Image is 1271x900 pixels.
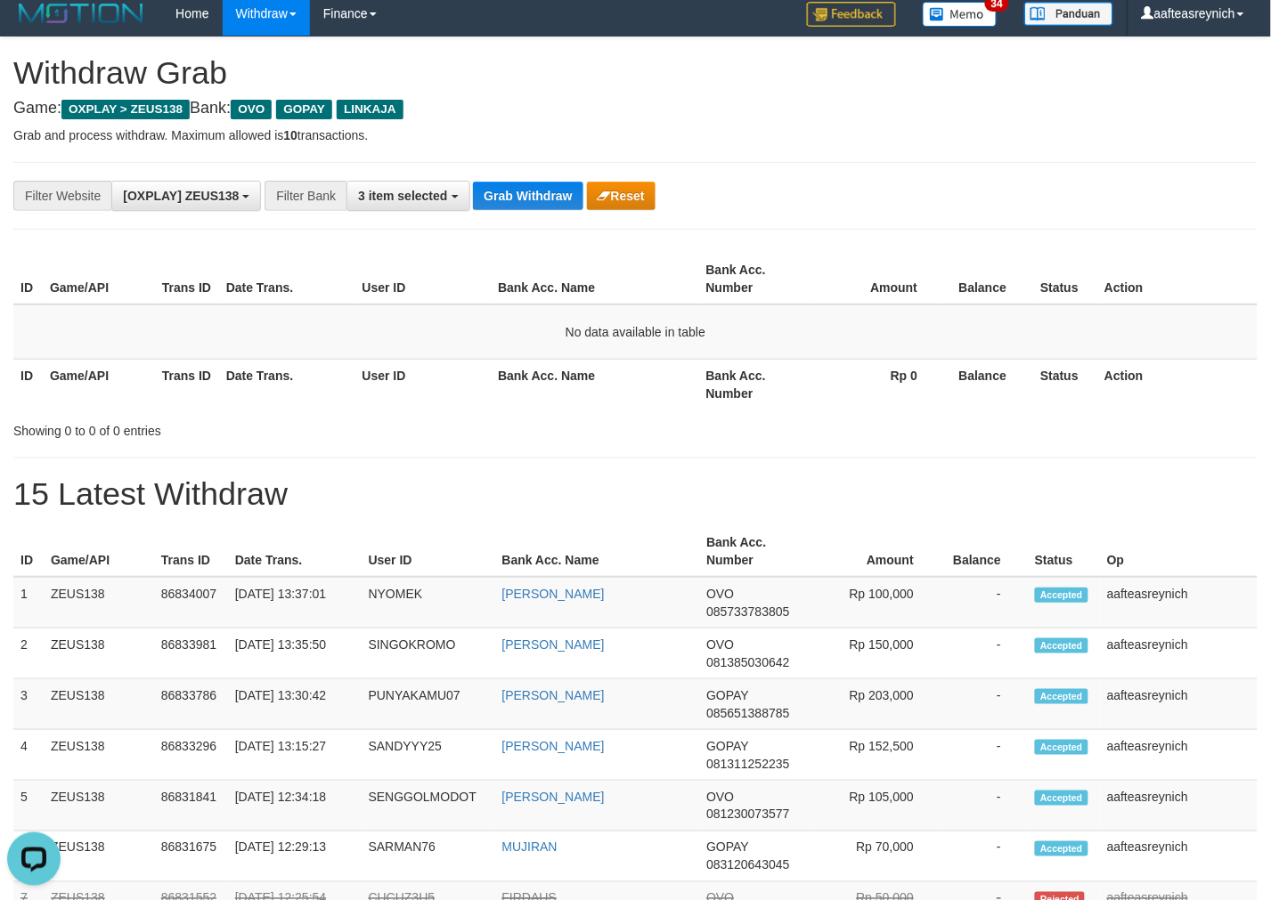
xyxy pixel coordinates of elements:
[941,679,1028,730] td: -
[1035,740,1088,755] span: Accepted
[346,181,469,211] button: 3 item selected
[706,790,734,804] span: OVO
[1033,359,1097,409] th: Status
[941,781,1028,831] td: -
[43,359,155,409] th: Game/API
[231,100,272,119] span: OVO
[155,359,219,409] th: Trans ID
[706,757,789,771] span: Copy 081311252235 to clipboard
[491,359,698,409] th: Bank Acc. Name
[362,781,495,831] td: SENGGOLMODOT
[13,628,44,679] td: 2
[228,526,362,577] th: Date Trans.
[44,831,154,882] td: ZEUS138
[13,415,517,440] div: Showing 0 to 0 of 0 entries
[337,100,403,119] span: LINKAJA
[276,100,332,119] span: GOPAY
[228,577,362,628] td: [DATE] 13:37:01
[44,526,154,577] th: Game/API
[502,688,605,702] a: [PERSON_NAME]
[358,189,447,203] span: 3 item selected
[111,181,261,211] button: [OXPLAY] ZEUS138
[362,628,495,679] td: SINGOKROMO
[706,840,748,855] span: GOPAY
[706,807,789,822] span: Copy 081230073577 to clipboard
[362,679,495,730] td: PUNYAKAMU07
[941,730,1028,781] td: -
[941,831,1028,882] td: -
[228,679,362,730] td: [DATE] 13:30:42
[362,526,495,577] th: User ID
[706,739,748,753] span: GOPAY
[810,831,941,882] td: Rp 70,000
[502,840,558,855] a: MUJIRAN
[706,706,789,720] span: Copy 085651388785 to clipboard
[154,577,228,628] td: 86834007
[807,2,896,27] img: Feedback.jpg
[706,688,748,702] span: GOPAY
[228,831,362,882] td: [DATE] 12:29:13
[44,679,154,730] td: ZEUS138
[13,679,44,730] td: 3
[502,587,605,601] a: [PERSON_NAME]
[1024,2,1113,26] img: panduan.png
[13,359,43,409] th: ID
[941,628,1028,679] td: -
[810,679,941,730] td: Rp 203,000
[502,739,605,753] a: [PERSON_NAME]
[13,55,1258,91] h1: Withdraw Grab
[154,730,228,781] td: 86833296
[1097,359,1258,409] th: Action
[1028,526,1100,577] th: Status
[699,526,810,577] th: Bank Acc. Number
[810,781,941,831] td: Rp 105,000
[706,637,734,652] span: OVO
[495,526,700,577] th: Bank Acc. Name
[810,628,941,679] td: Rp 150,000
[13,577,44,628] td: 1
[491,254,698,304] th: Bank Acc. Name
[587,182,656,210] button: Reset
[1097,254,1258,304] th: Action
[362,831,495,882] td: SARMAN76
[810,526,941,577] th: Amount
[1100,679,1258,730] td: aafteasreynich
[228,781,362,831] td: [DATE] 12:34:18
[1035,841,1088,856] span: Accepted
[1100,781,1258,831] td: aafteasreynich
[699,254,811,304] th: Bank Acc. Number
[13,730,44,781] td: 4
[706,655,789,669] span: Copy 081385030642 to clipboard
[473,182,583,210] button: Grab Withdraw
[1100,628,1258,679] td: aafteasreynich
[706,587,734,601] span: OVO
[706,858,789,872] span: Copy 083120643045 to clipboard
[706,604,789,619] span: Copy 085733783805 to clipboard
[1035,791,1088,806] span: Accepted
[362,577,495,628] td: NYOMEK
[362,730,495,781] td: SANDYYY25
[13,526,44,577] th: ID
[1035,689,1088,704] span: Accepted
[502,790,605,804] a: [PERSON_NAME]
[13,476,1258,512] h1: 15 Latest Withdraw
[44,577,154,628] td: ZEUS138
[1035,638,1088,653] span: Accepted
[13,126,1258,144] p: Grab and process withdraw. Maximum allowed is transactions.
[1033,254,1097,304] th: Status
[355,254,492,304] th: User ID
[154,831,228,882] td: 86831675
[154,526,228,577] th: Trans ID
[810,577,941,628] td: Rp 100,000
[13,100,1258,118] h4: Game: Bank:
[154,679,228,730] td: 86833786
[228,628,362,679] td: [DATE] 13:35:50
[699,359,811,409] th: Bank Acc. Number
[1100,831,1258,882] td: aafteasreynich
[923,2,998,27] img: Button%20Memo.svg
[283,128,297,142] strong: 10
[502,637,605,652] a: [PERSON_NAME]
[219,359,355,409] th: Date Trans.
[44,628,154,679] td: ZEUS138
[219,254,355,304] th: Date Trans.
